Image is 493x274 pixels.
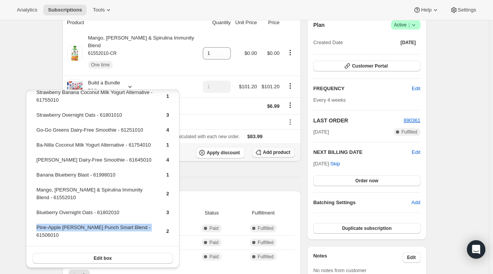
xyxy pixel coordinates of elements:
[62,14,200,31] th: Product
[36,223,153,245] td: Pine-Apple [PERSON_NAME] Punch Smart Blend - 61506010
[166,127,169,133] span: 4
[412,149,420,156] button: Edit
[33,253,173,264] button: Edit box
[166,228,169,234] span: 2
[284,48,296,57] button: Product actions
[342,225,391,231] span: Duplicate subscription
[313,252,403,263] h3: Notes
[258,225,273,231] span: Fulfilled
[43,5,87,15] button: Subscriptions
[247,134,263,139] span: $83.99
[93,7,105,13] span: Tools
[313,223,420,234] button: Duplicate subscription
[394,21,417,29] span: Active
[17,7,37,13] span: Analytics
[36,186,153,208] td: Mango, [PERSON_NAME] & Spirulina Immunity Blend - 61552010
[313,61,420,71] button: Customer Portal
[166,191,169,196] span: 2
[236,209,290,217] span: Fulfillment
[412,85,420,92] span: Edit
[166,142,169,148] span: 1
[233,14,259,31] th: Unit Price
[313,149,412,156] h2: NEXT BILLING DATE
[411,199,420,206] span: Add
[36,208,153,223] td: Blueberry Overnight Oats - 61802010
[245,50,257,56] span: $0.00
[166,112,169,118] span: 3
[258,254,273,260] span: Fulfilled
[166,157,169,163] span: 4
[401,40,416,46] span: [DATE]
[258,239,273,246] span: Fulfilled
[88,5,117,15] button: Tools
[313,39,343,46] span: Created Date
[313,21,325,29] h2: Plan
[196,147,245,158] button: Apply discount
[284,82,296,90] button: Product actions
[396,37,421,48] button: [DATE]
[209,239,219,246] span: Paid
[403,252,421,263] button: Edit
[326,158,345,170] button: Skip
[94,255,112,261] span: Edit box
[313,175,420,186] button: Order now
[407,196,425,209] button: Add
[192,209,232,217] span: Status
[458,7,476,13] span: Settings
[408,22,409,28] span: |
[207,150,240,156] span: Apply discount
[330,160,340,168] span: Skip
[355,178,378,184] span: Order now
[252,147,295,158] button: Add product
[313,199,411,206] h6: Batching Settings
[36,88,153,110] td: Strawberry Banana Coconut Milk Yogurt Alternative - 61755010
[407,254,416,261] span: Edit
[82,34,198,73] div: Mango, [PERSON_NAME] & Spirulina Immunity Blend
[91,62,110,68] span: One time
[421,7,431,13] span: Help
[36,111,153,125] td: Strawberry Overnight Oats - 61801010
[313,117,404,124] h2: LAST ORDER
[36,141,153,155] td: Ba-Nilla Coconut Milk Yogurt Alternative - 61754010
[313,97,346,103] span: Every 4 weeks
[209,225,219,231] span: Paid
[284,101,296,109] button: Shipping actions
[239,84,257,89] span: $101.20
[313,161,340,167] span: [DATE] ·
[12,5,42,15] button: Analytics
[209,254,219,260] span: Paid
[409,5,444,15] button: Help
[407,83,425,95] button: Edit
[352,63,388,69] span: Customer Portal
[36,171,153,185] td: Banana Blueberry Blast - 61998010
[67,46,82,61] img: product img
[404,117,420,124] button: 890361
[313,128,329,136] span: [DATE]
[401,129,417,135] span: Fulfilled
[404,117,420,123] a: 890361
[200,14,233,31] th: Quantity
[313,267,366,273] span: No notes from customer
[166,210,169,215] span: 3
[166,172,169,178] span: 1
[48,7,82,13] span: Subscriptions
[36,156,153,170] td: [PERSON_NAME] Dairy-Free Smoothie - 61645010
[259,14,282,31] th: Price
[445,5,481,15] button: Settings
[267,103,280,109] span: $6.99
[88,51,117,56] small: 61552010-CR
[267,50,280,56] span: $0.00
[36,126,153,140] td: Go-Go Greens Dairy-Free Smoothie - 61251010
[166,93,169,99] span: 1
[82,79,120,94] div: Build a Bundle
[313,85,412,92] h2: FREQUENCY
[467,240,485,259] div: Open Intercom Messenger
[261,84,279,89] span: $101.20
[263,149,290,155] span: Add product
